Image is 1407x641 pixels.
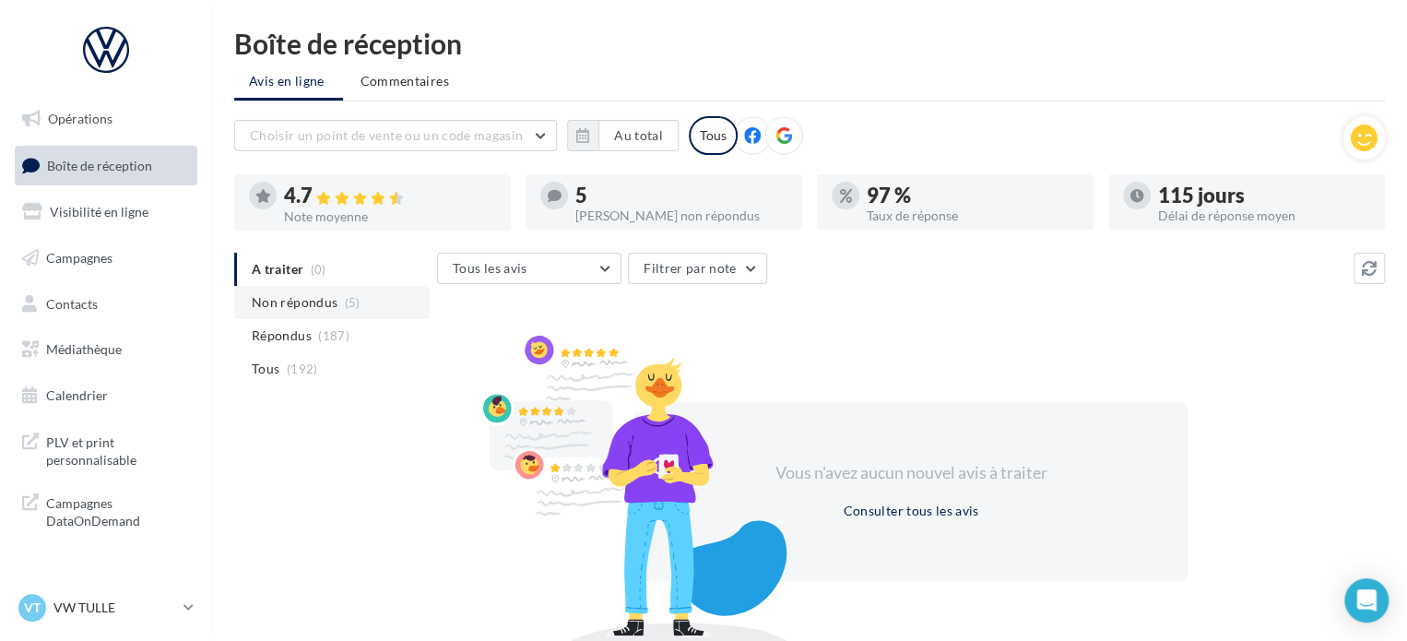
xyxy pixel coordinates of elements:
[567,120,679,151] button: Au total
[11,422,201,477] a: PLV et print personnalisable
[575,185,787,206] div: 5
[234,120,557,151] button: Choisir un point de vente ou un code magasin
[11,193,201,231] a: Visibilité en ligne
[15,590,197,625] a: VT VW TULLE
[252,293,337,312] span: Non répondus
[53,599,176,617] p: VW TULLE
[46,491,190,530] span: Campagnes DataOnDemand
[11,239,201,278] a: Campagnes
[1158,185,1370,206] div: 115 jours
[50,204,148,220] span: Visibilité en ligne
[284,185,496,207] div: 4.7
[361,73,449,89] span: Commentaires
[46,250,112,266] span: Campagnes
[46,430,190,469] span: PLV et print personnalisable
[867,185,1079,206] div: 97 %
[689,116,738,155] div: Tous
[234,30,1385,57] div: Boîte de réception
[11,330,201,369] a: Médiathèque
[11,146,201,185] a: Boîte de réception
[11,483,201,538] a: Campagnes DataOnDemand
[252,326,312,345] span: Répondus
[47,157,152,172] span: Boîte de réception
[46,387,108,403] span: Calendrier
[11,100,201,138] a: Opérations
[575,209,787,222] div: [PERSON_NAME] non répondus
[252,360,279,378] span: Tous
[287,362,318,376] span: (192)
[250,127,523,143] span: Choisir un point de vente ou un code magasin
[24,599,41,617] span: VT
[453,260,527,276] span: Tous les avis
[46,295,98,311] span: Contacts
[628,253,767,284] button: Filtrer par note
[437,253,621,284] button: Tous les avis
[835,500,986,522] button: Consulter tous les avis
[11,376,201,415] a: Calendrier
[318,328,349,343] span: (187)
[284,210,496,223] div: Note moyenne
[598,120,679,151] button: Au total
[11,285,201,324] a: Contacts
[867,209,1079,222] div: Taux de réponse
[752,461,1070,485] div: Vous n'avez aucun nouvel avis à traiter
[1158,209,1370,222] div: Délai de réponse moyen
[46,341,122,357] span: Médiathèque
[1344,578,1389,623] div: Open Intercom Messenger
[345,295,361,310] span: (5)
[48,111,112,126] span: Opérations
